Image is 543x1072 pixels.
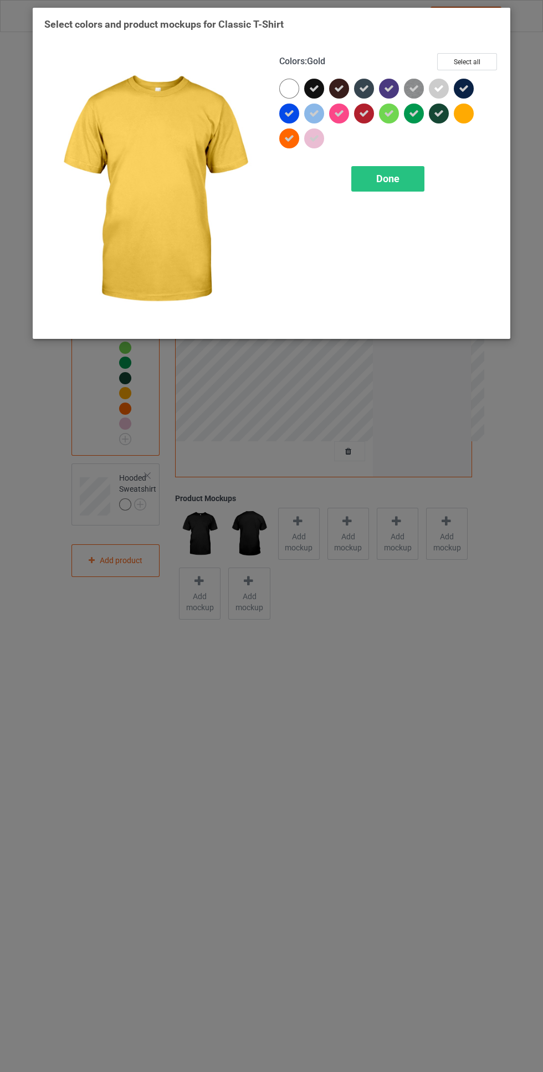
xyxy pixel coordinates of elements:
span: Colors [279,56,305,66]
img: heather_texture.png [404,79,424,99]
span: Gold [307,56,325,66]
span: Select colors and product mockups for Classic T-Shirt [44,18,284,30]
span: Done [376,173,399,184]
img: regular.jpg [44,53,264,327]
button: Select all [437,53,497,70]
h4: : [279,56,325,68]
